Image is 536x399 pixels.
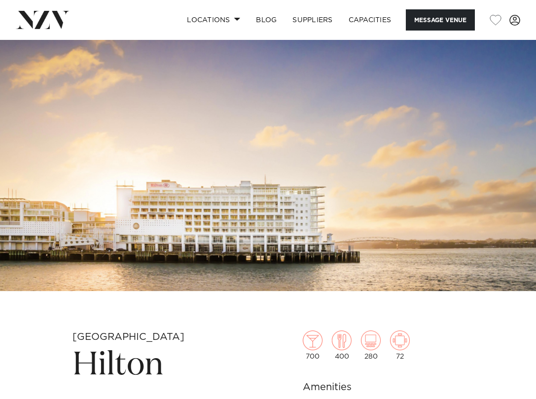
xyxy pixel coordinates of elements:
div: 72 [390,331,410,360]
a: SUPPLIERS [285,9,340,31]
h1: Hilton [72,344,233,387]
img: cocktail.png [303,331,322,350]
a: Capacities [341,9,399,31]
img: dining.png [332,331,352,350]
img: nzv-logo.png [16,11,70,29]
div: 400 [332,331,352,360]
small: [GEOGRAPHIC_DATA] [72,332,184,342]
a: BLOG [248,9,285,31]
button: Message Venue [406,9,475,31]
img: meeting.png [390,331,410,350]
div: 280 [361,331,381,360]
div: 700 [303,331,322,360]
a: Locations [179,9,248,31]
img: theatre.png [361,331,381,350]
h6: Amenities [303,380,464,395]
